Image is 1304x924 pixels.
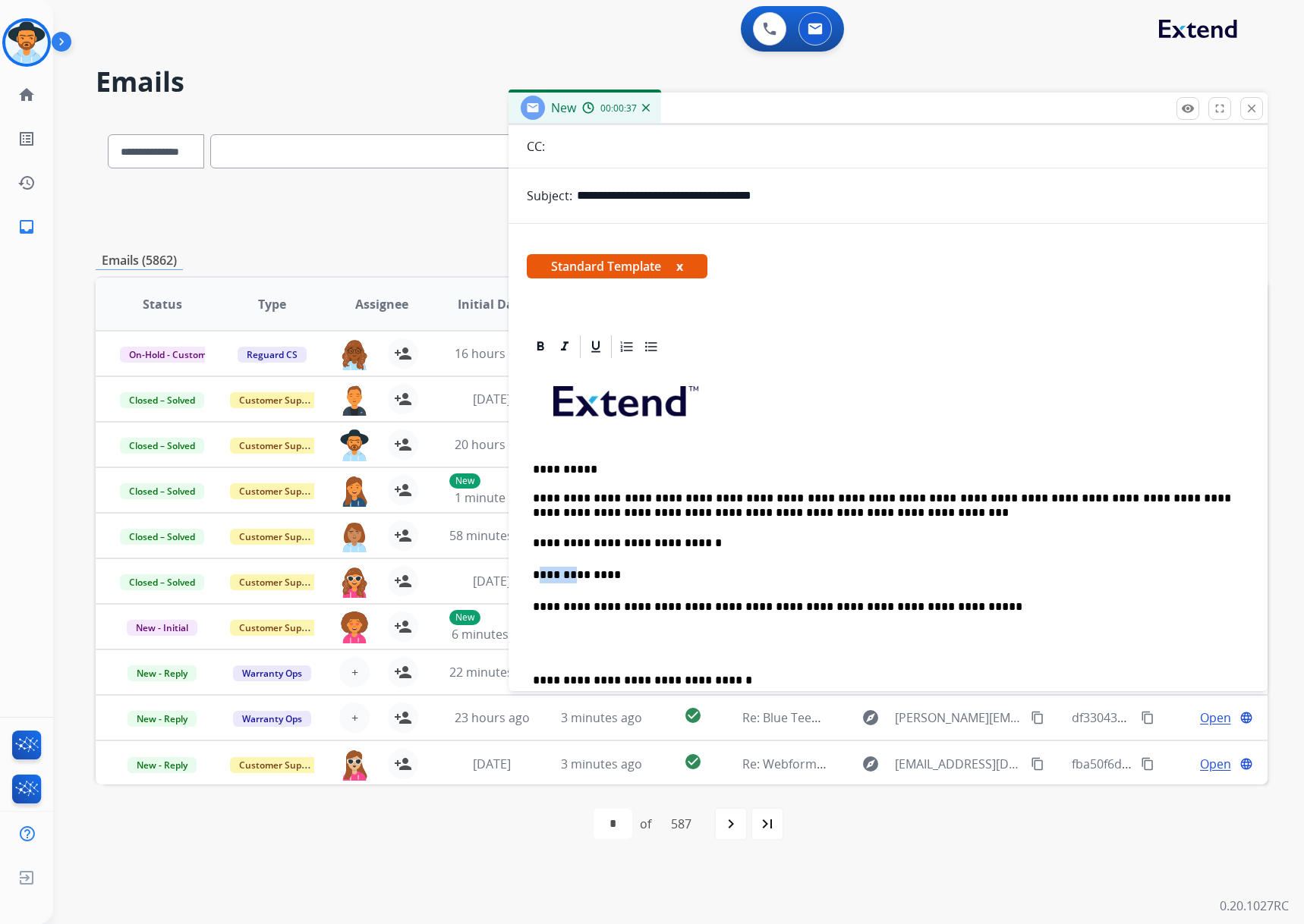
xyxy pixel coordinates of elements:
mat-icon: person_add [394,709,412,727]
span: Customer Support [230,529,329,545]
img: agent-avatar [339,566,370,598]
span: 20 hours ago [455,436,530,453]
span: + [351,709,358,727]
span: Re: Blue Tees Golf - denied claims [742,709,933,726]
span: [DATE] [473,573,511,589]
span: [PERSON_NAME][EMAIL_ADDRESS][PERSON_NAME][DOMAIN_NAME] [895,709,1023,727]
span: Standard Template [527,254,707,278]
p: Subject: [527,187,572,205]
mat-icon: language [1239,711,1253,724]
p: New [449,473,480,489]
span: Re: Webform from [EMAIL_ADDRESS][DOMAIN_NAME] on [DATE] [742,756,1107,772]
span: 23 hours ago [455,709,530,726]
span: Customer Support [230,483,329,499]
mat-icon: person_add [394,755,412,773]
div: Ordered List [616,335,638,358]
span: Closed – Solved [120,438,204,454]
mat-icon: fullscreen [1213,102,1227,115]
img: agent-avatar [339,384,370,416]
span: Open [1200,755,1231,773]
span: fba50f6d-7276-4b42-90b0-021935a5ca11 [1072,756,1302,772]
span: Closed – Solved [120,574,204,590]
span: 16 hours ago [455,345,530,362]
mat-icon: remove_red_eye [1181,102,1195,115]
div: Italic [553,335,576,358]
span: [DATE] [473,391,511,407]
button: x [676,257,683,275]
span: Warranty Ops [233,665,311,681]
img: agent-avatar [339,520,370,552]
span: Warranty Ops [233,711,311,727]
mat-icon: person_add [394,663,412,681]
img: agent-avatar [339,475,370,507]
mat-icon: content_copy [1141,757,1154,771]
span: Closed – Solved [120,529,204,545]
mat-icon: list_alt [17,130,36,148]
span: 3 minutes ago [561,756,642,772]
mat-icon: person_add [394,572,412,590]
button: + [339,657,370,687]
p: CC: [527,137,545,156]
span: [EMAIL_ADDRESS][DOMAIN_NAME] [895,755,1023,773]
span: Customer Support [230,574,329,590]
mat-icon: language [1239,757,1253,771]
mat-icon: person_add [394,344,412,363]
mat-icon: content_copy [1031,757,1044,771]
mat-icon: explore [861,755,880,773]
span: Closed – Solved [120,392,204,408]
mat-icon: inbox [17,218,36,236]
mat-icon: explore [861,709,880,727]
mat-icon: person_add [394,526,412,545]
span: 6 minutes ago [452,626,533,643]
mat-icon: history [17,174,36,192]
span: New - Reply [128,665,197,681]
mat-icon: content_copy [1031,711,1044,724]
span: On-Hold - Customer [120,347,225,363]
div: of [640,815,651,833]
mat-icon: check_circle [684,753,702,771]
span: Customer Support [230,620,329,636]
span: Customer Support [230,392,329,408]
button: + [339,702,370,733]
div: Bullet List [640,335,663,358]
span: Closed – Solved [120,483,204,499]
span: New [551,99,576,116]
span: 3 minutes ago [561,709,642,726]
img: agent-avatar [339,429,370,461]
span: New - Reply [128,711,197,727]
mat-icon: person_add [394,435,412,454]
div: Bold [529,335,552,358]
mat-icon: person_add [394,618,412,636]
span: Status [143,295,182,313]
img: agent-avatar [339,611,370,643]
span: Assignee [355,295,408,313]
p: Emails (5862) [96,251,183,270]
span: Open [1200,709,1231,727]
p: 0.20.1027RC [1220,897,1289,915]
span: Reguard CS [238,347,307,363]
mat-icon: close [1245,102,1258,115]
span: Customer Support [230,438,329,454]
h2: Emails [96,67,1268,97]
img: agent-avatar [339,338,370,370]
mat-icon: content_copy [1141,711,1154,724]
div: Underline [584,335,607,358]
mat-icon: person_add [394,390,412,408]
div: 587 [659,809,704,839]
span: + [351,663,358,681]
span: df33043c-cf9f-4f84-b875-7d8eb1fb3149 [1072,709,1293,726]
img: avatar [5,21,48,64]
span: Customer Support [230,757,329,773]
span: 1 minute ago [455,489,530,506]
mat-icon: home [17,86,36,104]
mat-icon: last_page [758,815,776,833]
span: 58 minutes ago [449,527,537,544]
span: 22 minutes ago [449,664,537,680]
span: New - Reply [128,757,197,773]
span: Type [258,295,286,313]
span: New - Initial [127,620,197,636]
mat-icon: navigate_next [722,815,740,833]
img: agent-avatar [339,749,370,781]
p: New [449,610,480,625]
span: [DATE] [473,756,511,772]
